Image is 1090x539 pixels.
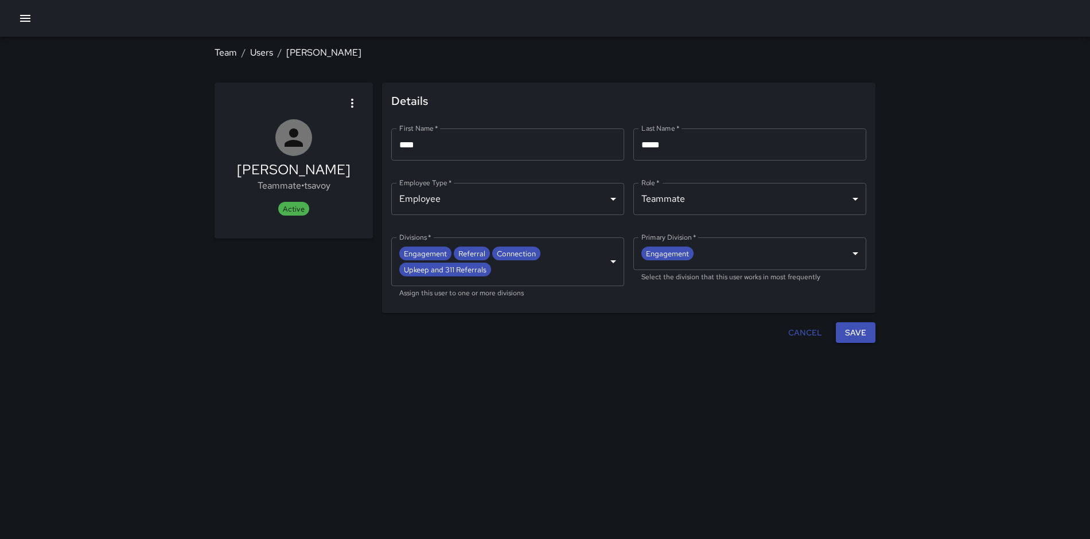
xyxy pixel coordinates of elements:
li: / [242,46,246,60]
a: Team [215,46,237,58]
label: Role [641,178,660,188]
li: / [278,46,282,60]
span: Engagement [399,247,451,260]
p: Select the division that this user works in most frequently [641,272,858,283]
span: Referral [454,247,490,260]
label: Primary Division [641,232,696,242]
label: First Name [399,123,438,133]
span: Details [391,92,866,110]
button: Cancel [784,322,827,343]
div: Teammate [633,183,866,215]
label: Divisions [399,232,431,242]
button: Save [836,322,875,343]
span: Connection [492,247,540,260]
p: Assign this user to one or more divisions [399,288,616,299]
h5: [PERSON_NAME] [237,161,351,179]
span: Active [278,204,309,214]
label: Employee Type [399,178,451,188]
p: Teammate • tsavoy [237,179,351,193]
div: Employee [391,183,624,215]
span: Upkeep and 311 Referrals [399,263,491,276]
label: Last Name [641,123,679,133]
a: [PERSON_NAME] [286,46,361,58]
a: Users [250,46,273,58]
span: Engagement [641,247,694,260]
